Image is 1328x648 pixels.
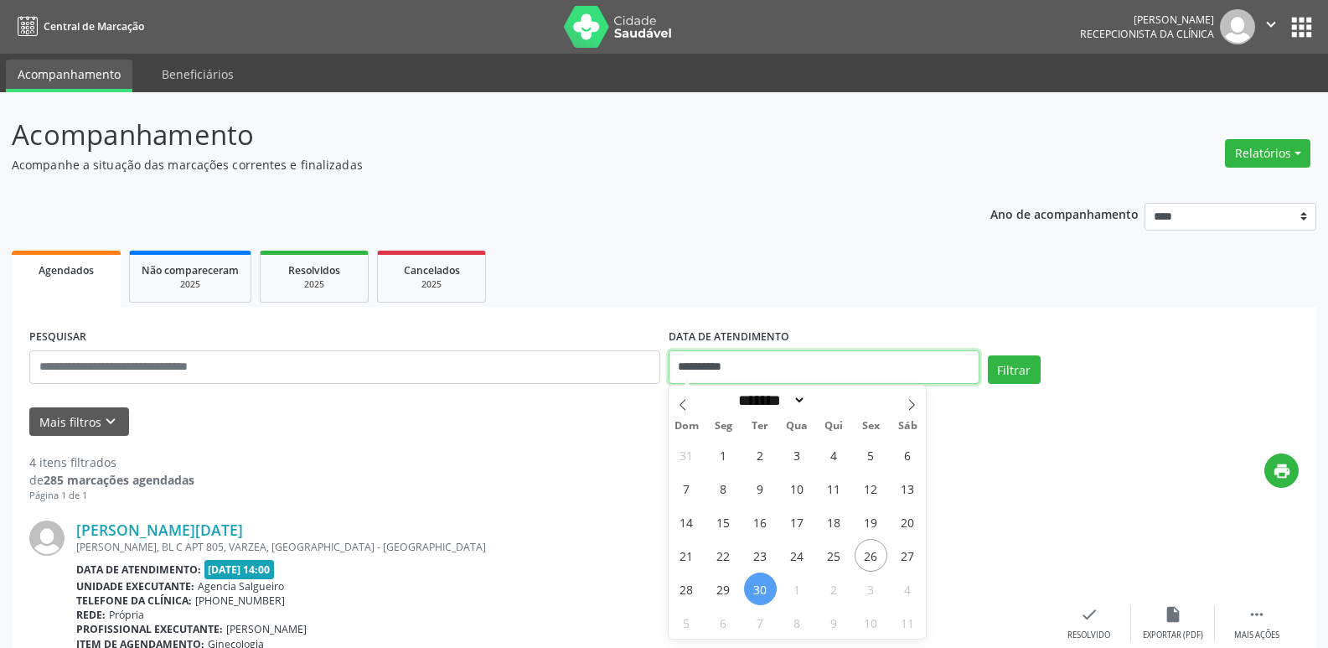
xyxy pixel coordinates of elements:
span: Setembro 3, 2025 [781,438,814,471]
span: Outubro 5, 2025 [670,606,703,639]
div: 4 itens filtrados [29,454,194,471]
span: Outubro 9, 2025 [818,606,850,639]
span: Outubro 7, 2025 [744,606,777,639]
span: Outubro 6, 2025 [707,606,740,639]
span: Outubro 4, 2025 [891,573,924,605]
button: Mais filtroskeyboard_arrow_down [29,407,129,437]
span: Cancelados [404,263,460,277]
i:  [1248,605,1266,624]
div: de [29,471,194,489]
b: Rede: [76,608,106,622]
span: Outubro 11, 2025 [891,606,924,639]
span: Setembro 17, 2025 [781,505,814,538]
i: keyboard_arrow_down [101,412,120,431]
span: Setembro 26, 2025 [855,539,887,572]
img: img [29,521,65,556]
span: Setembro 24, 2025 [781,539,814,572]
span: Setembro 4, 2025 [818,438,850,471]
span: Recepcionista da clínica [1080,27,1214,41]
div: [PERSON_NAME] [1080,13,1214,27]
span: Setembro 13, 2025 [891,472,924,505]
span: Própria [109,608,144,622]
strong: 285 marcações agendadas [44,472,194,488]
button: print [1264,454,1299,488]
span: Setembro 9, 2025 [744,472,777,505]
span: Setembro 21, 2025 [670,539,703,572]
button: apps [1287,13,1316,42]
span: Setembro 5, 2025 [855,438,887,471]
span: Outubro 1, 2025 [781,573,814,605]
div: Resolvido [1067,630,1110,641]
span: Ter [742,421,778,432]
span: Agendados [39,263,94,277]
button: Relatórios [1225,139,1310,168]
span: Setembro 25, 2025 [818,539,850,572]
span: Setembro 29, 2025 [707,573,740,605]
button: Filtrar [988,355,1041,384]
select: Month [733,391,807,409]
i: check [1080,605,1098,624]
span: Setembro 28, 2025 [670,573,703,605]
span: Setembro 11, 2025 [818,472,850,505]
i: insert_drive_file [1164,605,1182,624]
p: Acompanhe a situação das marcações correntes e finalizadas [12,156,925,174]
div: [PERSON_NAME], BL C APT 805, VARZEA, [GEOGRAPHIC_DATA] - [GEOGRAPHIC_DATA] [76,540,1047,554]
span: Outubro 8, 2025 [781,606,814,639]
span: Setembro 14, 2025 [670,505,703,538]
span: Sex [852,421,889,432]
input: Year [806,391,861,409]
div: 2025 [142,278,239,291]
span: Qui [815,421,852,432]
span: Setembro 15, 2025 [707,505,740,538]
span: Setembro 12, 2025 [855,472,887,505]
img: img [1220,9,1255,44]
span: [PERSON_NAME] [226,622,307,636]
span: Outubro 10, 2025 [855,606,887,639]
b: Profissional executante: [76,622,223,636]
div: Página 1 de 1 [29,489,194,503]
b: Unidade executante: [76,579,194,594]
span: [DATE] 14:00 [204,560,275,579]
span: Dom [669,421,705,432]
span: Agencia Salgueiro [198,579,284,594]
span: Sáb [889,421,926,432]
span: Setembro 23, 2025 [744,539,777,572]
i: print [1273,462,1291,480]
a: Acompanhamento [6,60,132,92]
span: Setembro 8, 2025 [707,472,740,505]
b: Telefone da clínica: [76,594,192,608]
div: Exportar (PDF) [1143,630,1203,641]
span: Outubro 3, 2025 [855,573,887,605]
span: Seg [705,421,742,432]
span: Setembro 27, 2025 [891,539,924,572]
span: Resolvidos [288,263,340,277]
span: Setembro 1, 2025 [707,438,740,471]
span: Setembro 10, 2025 [781,472,814,505]
span: Setembro 6, 2025 [891,438,924,471]
span: Setembro 2, 2025 [744,438,777,471]
b: Data de atendimento: [76,562,201,577]
span: Setembro 20, 2025 [891,505,924,538]
span: Outubro 2, 2025 [818,573,850,605]
div: Mais ações [1234,630,1279,641]
a: Beneficiários [150,60,245,89]
span: [PHONE_NUMBER] [195,594,285,608]
span: Setembro 19, 2025 [855,505,887,538]
label: DATA DE ATENDIMENTO [669,324,789,350]
span: Setembro 16, 2025 [744,505,777,538]
label: PESQUISAR [29,324,86,350]
span: Agosto 31, 2025 [670,438,703,471]
span: Setembro 7, 2025 [670,472,703,505]
div: 2025 [390,278,473,291]
a: Central de Marcação [12,13,144,40]
i:  [1262,15,1280,34]
span: Qua [778,421,815,432]
p: Ano de acompanhamento [990,203,1139,224]
span: Setembro 22, 2025 [707,539,740,572]
div: 2025 [272,278,356,291]
button:  [1255,9,1287,44]
a: [PERSON_NAME][DATE] [76,521,243,539]
span: Não compareceram [142,263,239,277]
span: Setembro 30, 2025 [744,573,777,605]
span: Setembro 18, 2025 [818,505,850,538]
